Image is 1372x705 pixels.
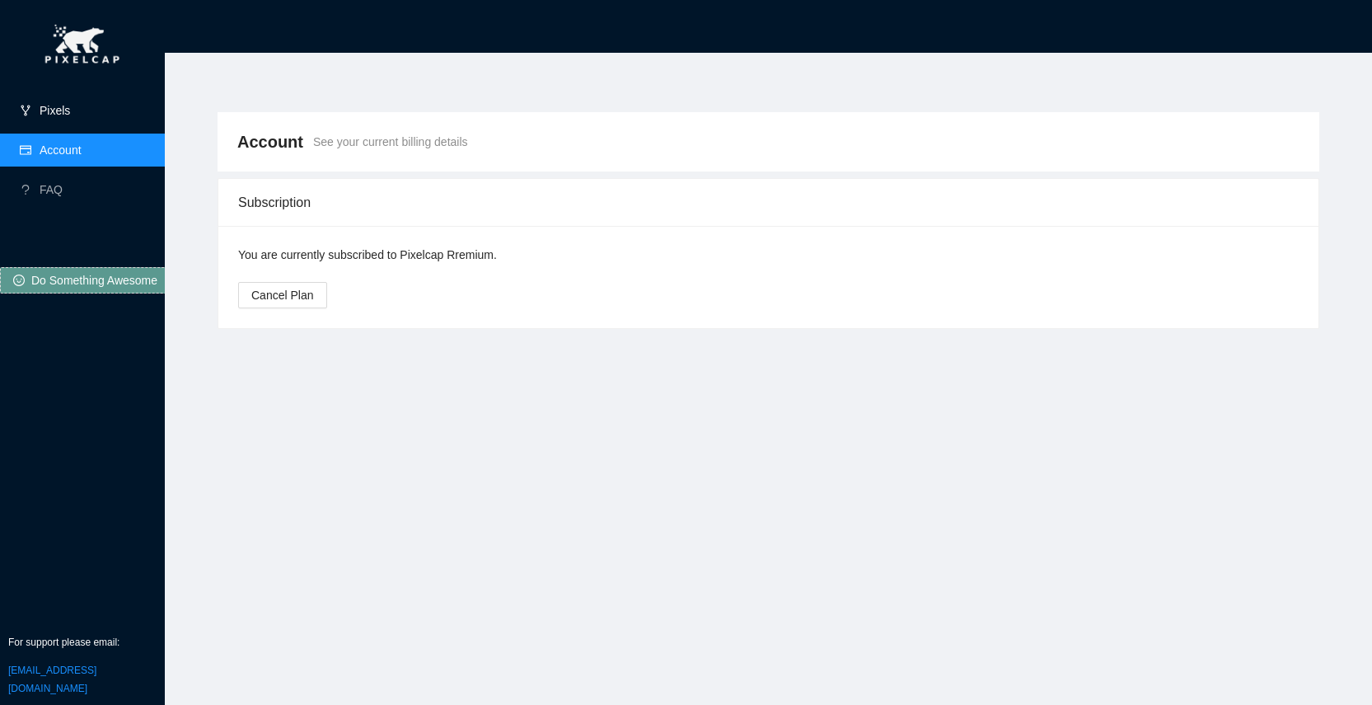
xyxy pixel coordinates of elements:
span: Do Something Awesome [31,271,157,289]
span: smile [13,275,25,288]
p: For support please email: [8,635,157,651]
div: Subscription [238,179,1299,226]
p: You are currently subscribed to Pixelcap Rremium. [238,246,497,264]
button: Cancel Plan [238,282,327,308]
a: [EMAIL_ADDRESS][DOMAIN_NAME] [8,665,96,694]
span: See your current billing details [313,133,468,151]
a: FAQ [40,183,63,196]
a: Pixels [40,104,70,117]
img: pixel-cap.png [34,16,131,74]
span: Account [237,129,303,155]
span: Cancel Plan [251,286,314,304]
a: Account [40,143,82,157]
